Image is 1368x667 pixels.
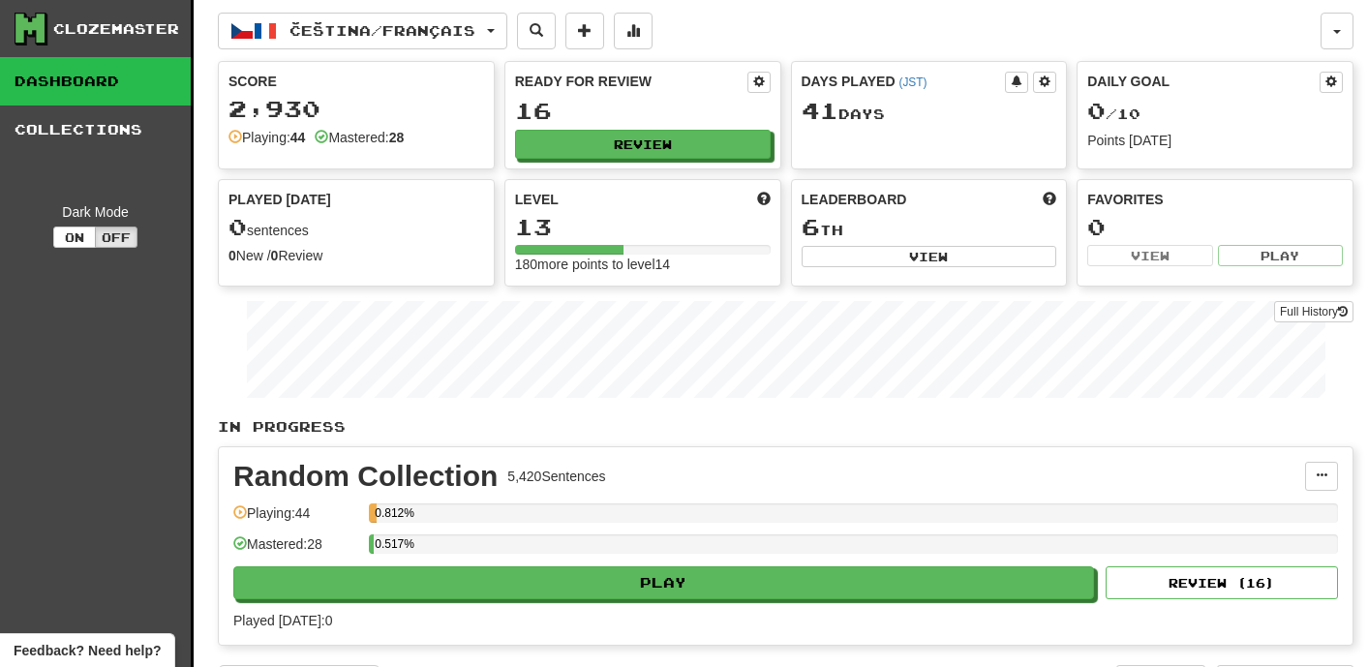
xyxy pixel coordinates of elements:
button: Review (16) [1106,566,1338,599]
div: Day s [802,99,1057,124]
span: 41 [802,97,838,124]
p: In Progress [218,417,1353,437]
strong: 0 [228,248,236,263]
div: Favorites [1087,190,1343,209]
strong: 0 [271,248,279,263]
span: This week in points, UTC [1043,190,1056,209]
span: 0 [228,213,247,240]
div: Points [DATE] [1087,131,1343,150]
button: View [802,246,1057,267]
div: sentences [228,215,484,240]
div: 0 [1087,215,1343,239]
span: Score more points to level up [757,190,771,209]
button: On [53,227,96,248]
strong: 28 [389,130,405,145]
div: 180 more points to level 14 [515,255,771,274]
div: New / Review [228,246,484,265]
div: Dark Mode [15,202,176,222]
button: Off [95,227,137,248]
button: Play [1218,245,1343,266]
button: Add sentence to collection [565,13,604,49]
span: 6 [802,213,820,240]
button: Search sentences [517,13,556,49]
div: 13 [515,215,771,239]
span: Played [DATE]: 0 [233,613,332,628]
div: Days Played [802,72,1006,91]
div: Mastered: [315,128,404,147]
button: Čeština/Français [218,13,507,49]
div: 2,930 [228,97,484,121]
span: Open feedback widget [14,641,161,660]
span: Čeština / Français [289,22,475,39]
div: 16 [515,99,771,123]
button: Play [233,566,1094,599]
div: Playing: 44 [233,503,359,535]
span: Played [DATE] [228,190,331,209]
div: Daily Goal [1087,72,1320,93]
div: Mastered: 28 [233,534,359,566]
div: th [802,215,1057,240]
div: Clozemaster [53,19,179,39]
span: Level [515,190,559,209]
strong: 44 [290,130,306,145]
div: 5,420 Sentences [507,467,605,486]
div: Playing: [228,128,305,147]
span: / 10 [1087,106,1140,122]
div: Score [228,72,484,91]
a: (JST) [898,76,927,89]
div: 0.812% [375,503,377,523]
span: Leaderboard [802,190,907,209]
a: Full History [1274,301,1353,322]
button: More stats [614,13,653,49]
div: Random Collection [233,462,498,491]
div: Ready for Review [515,72,747,91]
button: Review [515,130,771,159]
span: 0 [1087,97,1106,124]
button: View [1087,245,1212,266]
